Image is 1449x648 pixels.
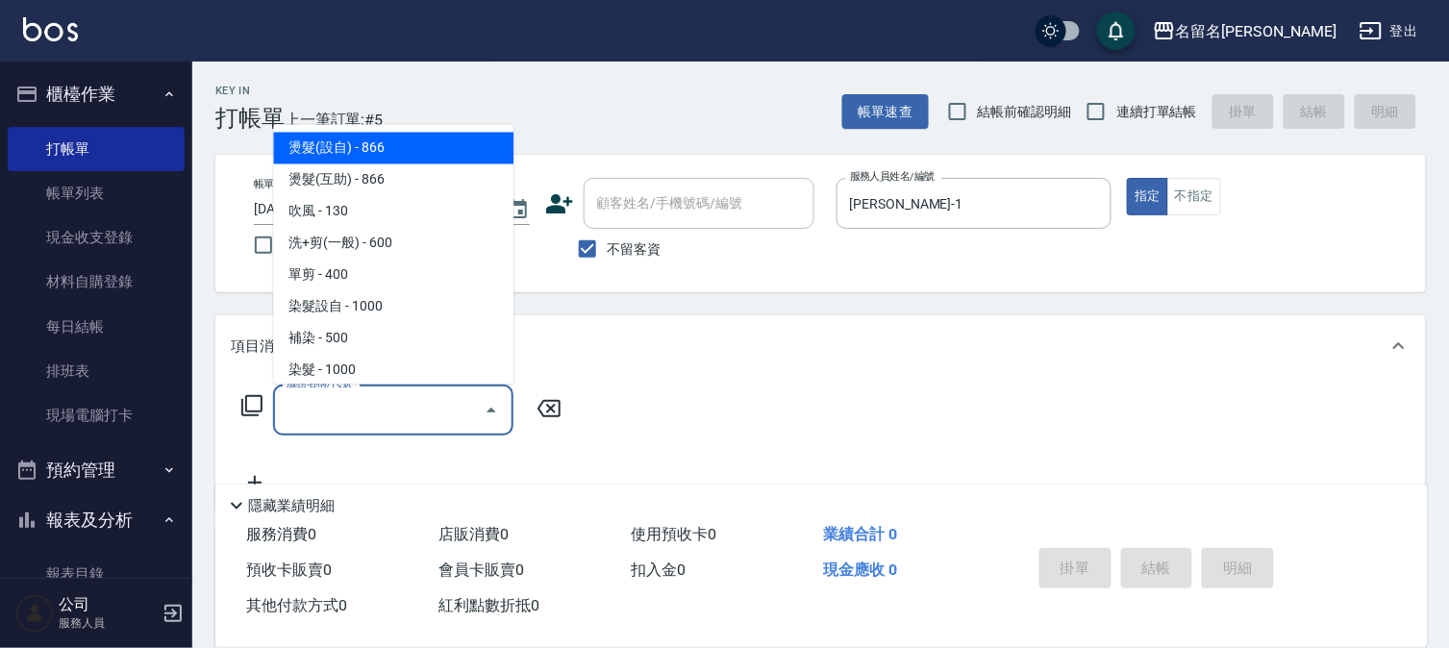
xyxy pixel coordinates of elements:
[273,355,513,386] span: 染髮 - 1000
[273,164,513,196] span: 燙髮(互助) - 866
[8,171,185,215] a: 帳單列表
[1097,12,1136,50] button: save
[1116,102,1197,122] span: 連續打單結帳
[215,315,1426,377] div: 項目消費
[246,561,332,579] span: 預收卡販賣 0
[8,349,185,393] a: 排班表
[8,393,185,437] a: 現場電腦打卡
[231,336,288,357] p: 項目消費
[273,291,513,323] span: 染髮設自 - 1000
[215,105,285,132] h3: 打帳單
[8,305,185,349] a: 每日結帳
[273,323,513,355] span: 補染 - 500
[8,445,185,495] button: 預約管理
[246,596,347,614] span: 其他付款方式 0
[631,525,716,543] span: 使用預收卡 0
[273,228,513,260] span: 洗+剪(一般) - 600
[273,260,513,291] span: 單剪 - 400
[842,94,929,130] button: 帳單速查
[476,395,507,426] button: Close
[254,177,294,191] label: 帳單日期
[850,169,935,184] label: 服務人員姓名/編號
[8,69,185,119] button: 櫃檯作業
[248,496,335,516] p: 隱藏業績明細
[273,133,513,164] span: 燙髮(設自) - 866
[8,260,185,304] a: 材料自購登錄
[823,525,897,543] span: 業績合計 0
[285,108,384,132] span: 上一筆訂單:#5
[246,525,316,543] span: 服務消費 0
[438,596,539,614] span: 紅利點數折抵 0
[823,561,897,579] span: 現金應收 0
[8,127,185,171] a: 打帳單
[59,595,157,614] h5: 公司
[608,239,662,260] span: 不留客資
[23,17,78,41] img: Logo
[8,495,185,545] button: 報表及分析
[15,594,54,633] img: Person
[631,561,686,579] span: 扣入金 0
[215,85,285,97] h2: Key In
[1127,178,1168,215] button: 指定
[978,102,1072,122] span: 結帳前確認明細
[438,561,524,579] span: 會員卡販賣 0
[495,187,541,233] button: Choose date, selected date is 2025-09-17
[254,193,487,225] input: YYYY/MM/DD hh:mm
[59,614,157,632] p: 服務人員
[1167,178,1221,215] button: 不指定
[438,525,509,543] span: 店販消費 0
[1352,13,1426,49] button: 登出
[8,552,185,596] a: 報表目錄
[1176,19,1337,43] div: 名留名[PERSON_NAME]
[8,215,185,260] a: 現金收支登錄
[1145,12,1344,51] button: 名留名[PERSON_NAME]
[273,196,513,228] span: 吹風 - 130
